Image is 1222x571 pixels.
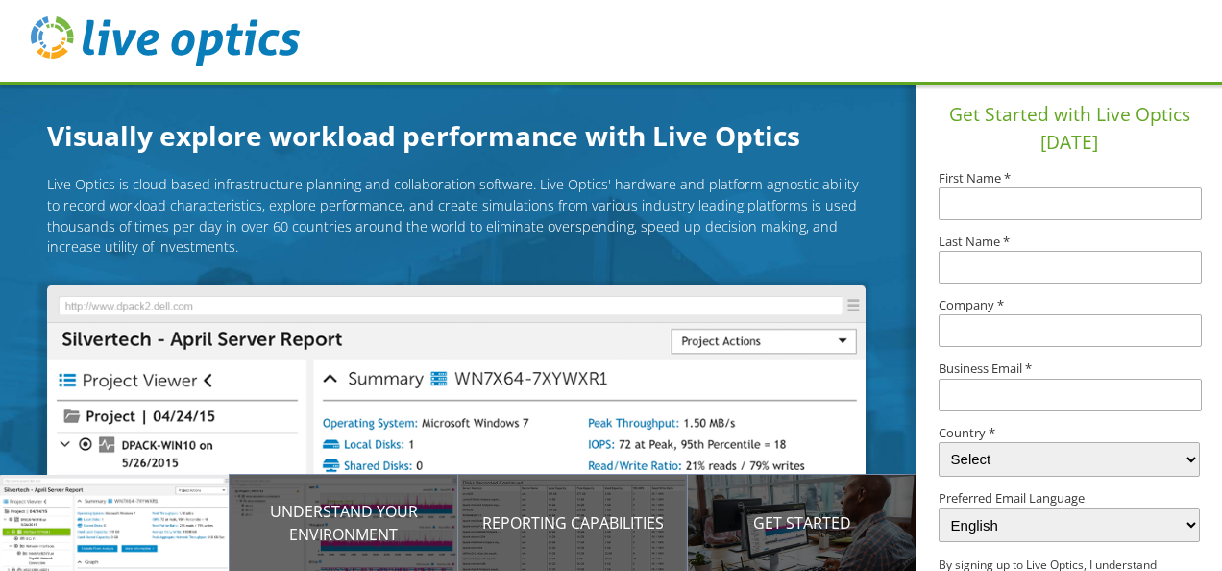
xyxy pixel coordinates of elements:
p: Understand your environment [230,500,459,546]
p: Get Started [688,511,917,534]
label: Business Email * [939,362,1200,375]
label: Last Name * [939,236,1200,248]
p: Reporting Capabilities [458,511,688,534]
label: Country * [939,427,1200,439]
label: Company * [939,299,1200,311]
p: Live Optics is cloud based infrastructure planning and collaboration software. Live Optics' hardw... [47,174,866,257]
h1: Get Started with Live Optics [DATE] [924,101,1214,157]
label: First Name * [939,172,1200,185]
label: Preferred Email Language [939,492,1200,505]
img: live_optics_svg.svg [31,16,300,66]
h1: Visually explore workload performance with Live Optics [47,115,892,156]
